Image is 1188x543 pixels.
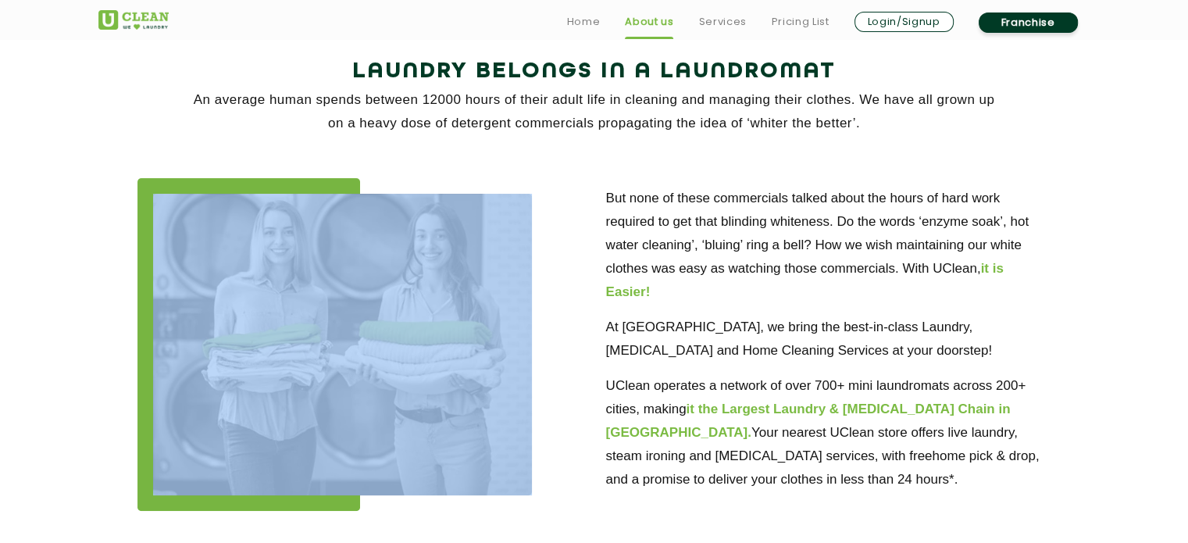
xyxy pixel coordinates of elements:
a: About us [625,13,673,31]
p: At [GEOGRAPHIC_DATA], we bring the best-in-class Laundry, [MEDICAL_DATA] and Home Cleaning Servic... [606,316,1051,363]
p: An average human spends between 12000 hours of their adult life in cleaning and managing their cl... [98,88,1090,135]
p: UClean operates a network of over 700+ mini laundromats across 200+ cities, making Your nearest U... [606,374,1051,491]
p: But none of these commercials talked about the hours of hard work required to get that blinding w... [606,187,1051,304]
a: Services [698,13,746,31]
h2: Laundry Belongs in a Laundromat [98,53,1090,91]
a: Home [567,13,601,31]
a: Franchise [979,13,1078,33]
a: Pricing List [772,13,829,31]
b: it the Largest Laundry & [MEDICAL_DATA] Chain in [GEOGRAPHIC_DATA]. [606,402,1011,440]
a: Login/Signup [854,12,954,32]
img: UClean Laundry and Dry Cleaning [98,10,169,30]
img: about_img_11zon.webp [153,194,532,495]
